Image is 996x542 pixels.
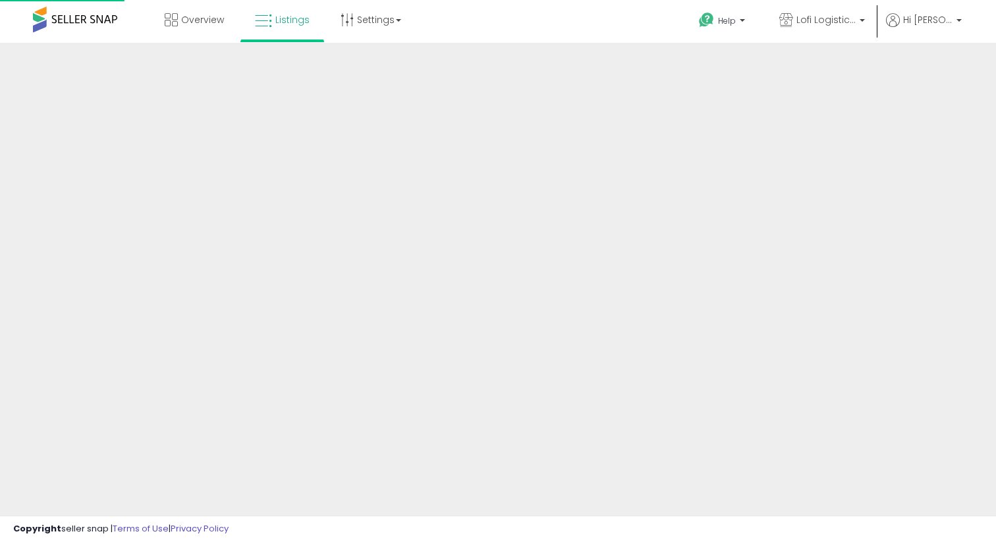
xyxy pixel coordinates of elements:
a: Hi [PERSON_NAME] [886,13,962,43]
span: Help [718,15,736,26]
a: Help [688,2,758,43]
span: Lofi Logistics LLC [796,13,856,26]
span: Hi [PERSON_NAME] [903,13,953,26]
span: Listings [275,13,310,26]
span: Overview [181,13,224,26]
a: Terms of Use [113,522,169,535]
strong: Copyright [13,522,61,535]
a: Privacy Policy [171,522,229,535]
i: Get Help [698,12,715,28]
div: seller snap | | [13,523,229,535]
